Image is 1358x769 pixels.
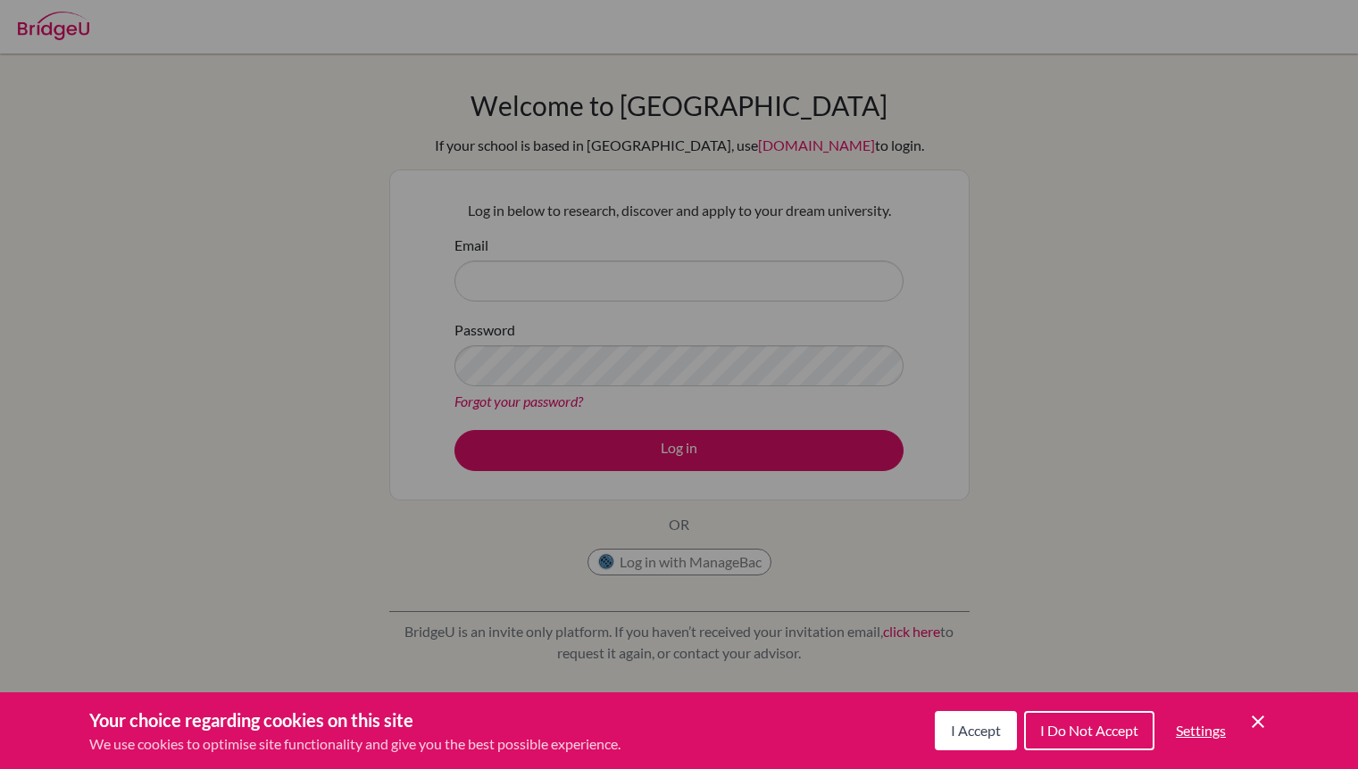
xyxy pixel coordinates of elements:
[1162,713,1240,748] button: Settings
[935,711,1017,750] button: I Accept
[1040,722,1138,739] span: I Do Not Accept
[1024,711,1154,750] button: I Do Not Accept
[1176,722,1226,739] span: Settings
[89,733,621,755] p: We use cookies to optimise site functionality and give you the best possible experience.
[89,707,621,733] h3: Your choice regarding cookies on this site
[1247,711,1269,732] button: Save and close
[951,722,1001,739] span: I Accept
